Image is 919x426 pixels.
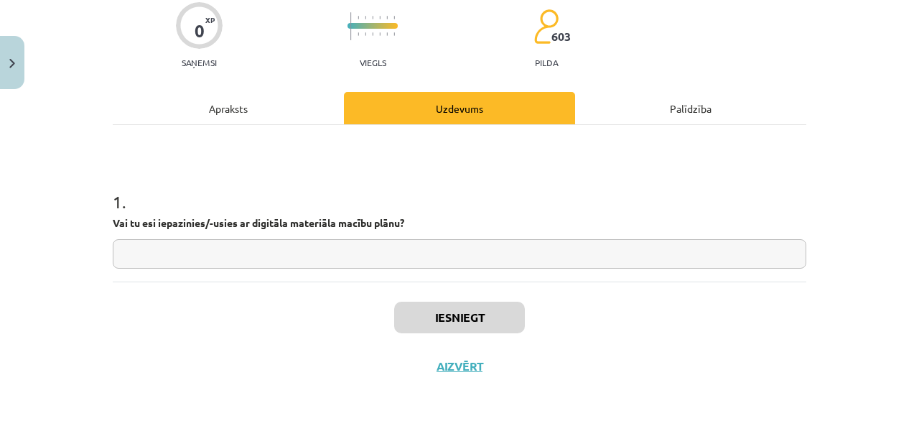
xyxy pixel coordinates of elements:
div: Apraksts [113,92,344,124]
img: icon-short-line-57e1e144782c952c97e751825c79c345078a6d821885a25fce030b3d8c18986b.svg [379,16,381,19]
span: 603 [551,30,571,43]
img: students-c634bb4e5e11cddfef0936a35e636f08e4e9abd3cc4e673bd6f9a4125e45ecb1.svg [533,9,559,45]
img: icon-short-line-57e1e144782c952c97e751825c79c345078a6d821885a25fce030b3d8c18986b.svg [386,32,388,36]
img: icon-close-lesson-0947bae3869378f0d4975bcd49f059093ad1ed9edebbc8119c70593378902aed.svg [9,59,15,68]
p: Saņemsi [176,57,223,68]
img: icon-short-line-57e1e144782c952c97e751825c79c345078a6d821885a25fce030b3d8c18986b.svg [372,16,373,19]
strong: Vai tu esi iepazinies/-usies ar digitāla materiāla macību plānu? [113,216,404,229]
div: Palīdzība [575,92,806,124]
img: icon-short-line-57e1e144782c952c97e751825c79c345078a6d821885a25fce030b3d8c18986b.svg [372,32,373,36]
img: icon-short-line-57e1e144782c952c97e751825c79c345078a6d821885a25fce030b3d8c18986b.svg [365,32,366,36]
span: XP [205,16,215,24]
button: Iesniegt [394,302,525,333]
img: icon-short-line-57e1e144782c952c97e751825c79c345078a6d821885a25fce030b3d8c18986b.svg [358,16,359,19]
img: icon-short-line-57e1e144782c952c97e751825c79c345078a6d821885a25fce030b3d8c18986b.svg [393,32,395,36]
img: icon-short-line-57e1e144782c952c97e751825c79c345078a6d821885a25fce030b3d8c18986b.svg [393,16,395,19]
div: 0 [195,21,205,41]
img: icon-long-line-d9ea69661e0d244f92f715978eff75569469978d946b2353a9bb055b3ed8787d.svg [350,12,352,40]
img: icon-short-line-57e1e144782c952c97e751825c79c345078a6d821885a25fce030b3d8c18986b.svg [386,16,388,19]
img: icon-short-line-57e1e144782c952c97e751825c79c345078a6d821885a25fce030b3d8c18986b.svg [379,32,381,36]
p: pilda [535,57,558,68]
img: icon-short-line-57e1e144782c952c97e751825c79c345078a6d821885a25fce030b3d8c18986b.svg [365,16,366,19]
div: Uzdevums [344,92,575,124]
button: Aizvērt [432,359,487,374]
h1: 1 . [113,167,806,211]
img: icon-short-line-57e1e144782c952c97e751825c79c345078a6d821885a25fce030b3d8c18986b.svg [358,32,359,36]
p: Viegls [360,57,386,68]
